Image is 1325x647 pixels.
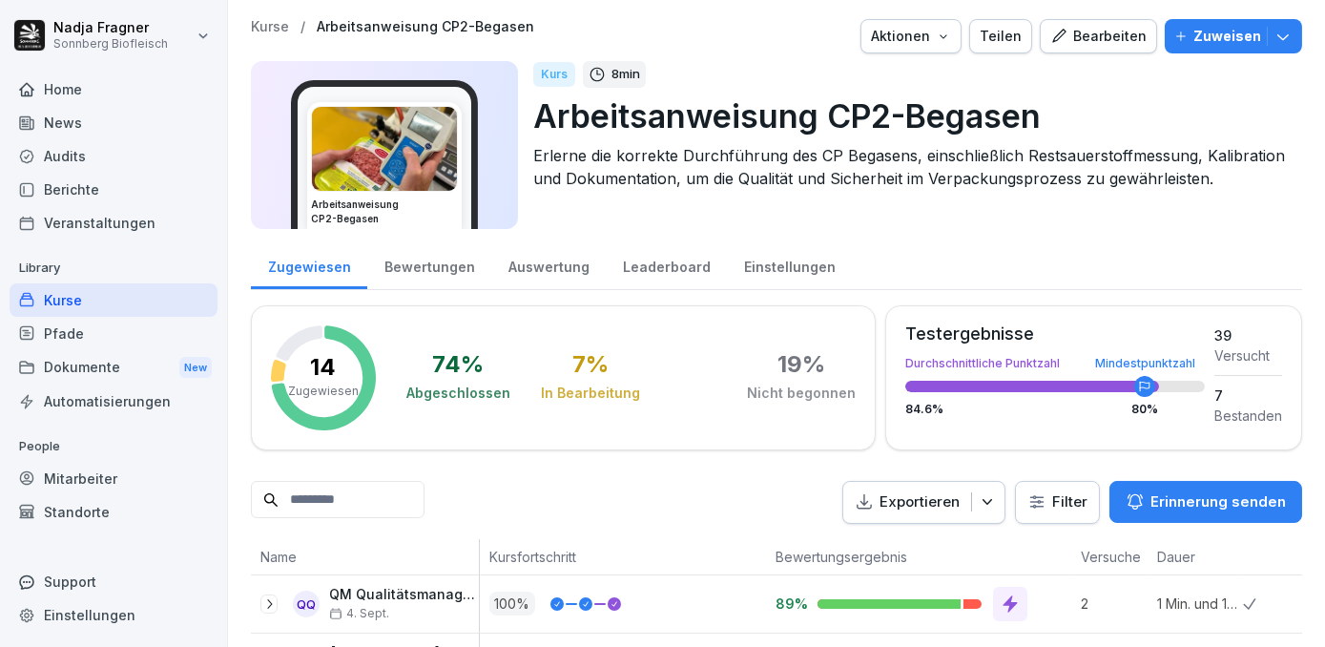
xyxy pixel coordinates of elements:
h3: Arbeitsanweisung CP2-Begasen [311,198,458,226]
p: 1 Min. und 14 Sek. [1157,594,1243,614]
div: Bearbeiten [1050,26,1147,47]
div: Versucht [1214,345,1282,365]
a: Leaderboard [606,240,727,289]
a: Audits [10,139,217,173]
div: 84.6 % [905,404,1205,415]
a: Kurse [10,283,217,317]
a: Veranstaltungen [10,206,217,240]
a: Einstellungen [727,240,852,289]
p: 2 [1081,594,1148,614]
a: News [10,106,217,139]
div: New [179,357,212,379]
div: Mindestpunktzahl [1095,358,1195,369]
p: Arbeitsanweisung CP2-Begasen [533,92,1287,140]
a: Standorte [10,495,217,529]
a: Einstellungen [10,598,217,632]
div: Dokumente [10,350,217,386]
button: Filter [1016,482,1099,523]
a: Mitarbeiter [10,462,217,495]
p: QM Qualitätsmanagement [329,587,479,603]
a: Arbeitsanweisung CP2-Begasen [317,19,534,35]
p: 8 min [611,65,640,84]
button: Zuweisen [1165,19,1302,53]
div: Nicht begonnen [747,384,856,403]
p: Nadja Fragner [53,20,168,36]
p: Versuche [1081,547,1138,567]
p: 89% [776,595,802,613]
p: 14 [311,356,337,379]
p: Name [260,547,469,567]
div: 19 % [777,353,825,376]
p: 100 % [489,592,535,616]
a: Kurse [251,19,289,35]
div: 7 % [572,353,609,376]
p: Kursfortschritt [489,547,756,567]
button: Aktionen [860,19,962,53]
p: Erinnerung senden [1150,491,1286,512]
p: Erlerne die korrekte Durchführung des CP Begasens, einschließlich Restsauerstoffmessung, Kalibrat... [533,144,1287,190]
button: Erinnerung senden [1109,481,1302,523]
p: Dauer [1157,547,1233,567]
div: Filter [1027,492,1087,511]
p: Zuweisen [1193,26,1261,47]
p: Library [10,253,217,283]
div: Aktionen [871,26,951,47]
div: QQ [293,591,320,617]
a: Automatisierungen [10,385,217,418]
a: Auswertung [491,240,606,289]
div: Bestanden [1214,406,1282,426]
a: Pfade [10,317,217,350]
p: Bewertungsergebnis [776,547,1062,567]
div: Teilen [980,26,1022,47]
a: Zugewiesen [251,240,367,289]
div: In Bearbeitung [541,384,640,403]
p: Sonnberg Biofleisch [53,37,168,51]
a: DokumenteNew [10,350,217,386]
div: Testergebnisse [905,325,1205,343]
button: Bearbeiten [1040,19,1157,53]
div: Kurs [533,62,575,87]
div: 80 % [1131,404,1158,415]
a: Bewertungen [367,240,491,289]
a: Home [10,73,217,106]
button: Teilen [969,19,1032,53]
div: 7 [1214,386,1282,406]
p: Exportieren [880,491,960,513]
div: 39 [1214,325,1282,345]
p: Zugewiesen [288,383,359,400]
div: Abgeschlossen [406,384,510,403]
span: 4. Sept. [329,607,389,620]
button: Exportieren [842,481,1005,524]
p: People [10,431,217,462]
img: hj9o9v8kzxvzc93uvlzx86ct.png [312,107,457,191]
p: / [300,19,305,35]
div: Durchschnittliche Punktzahl [905,358,1205,369]
div: 74 % [433,353,485,376]
a: Berichte [10,173,217,206]
div: Support [10,565,217,598]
